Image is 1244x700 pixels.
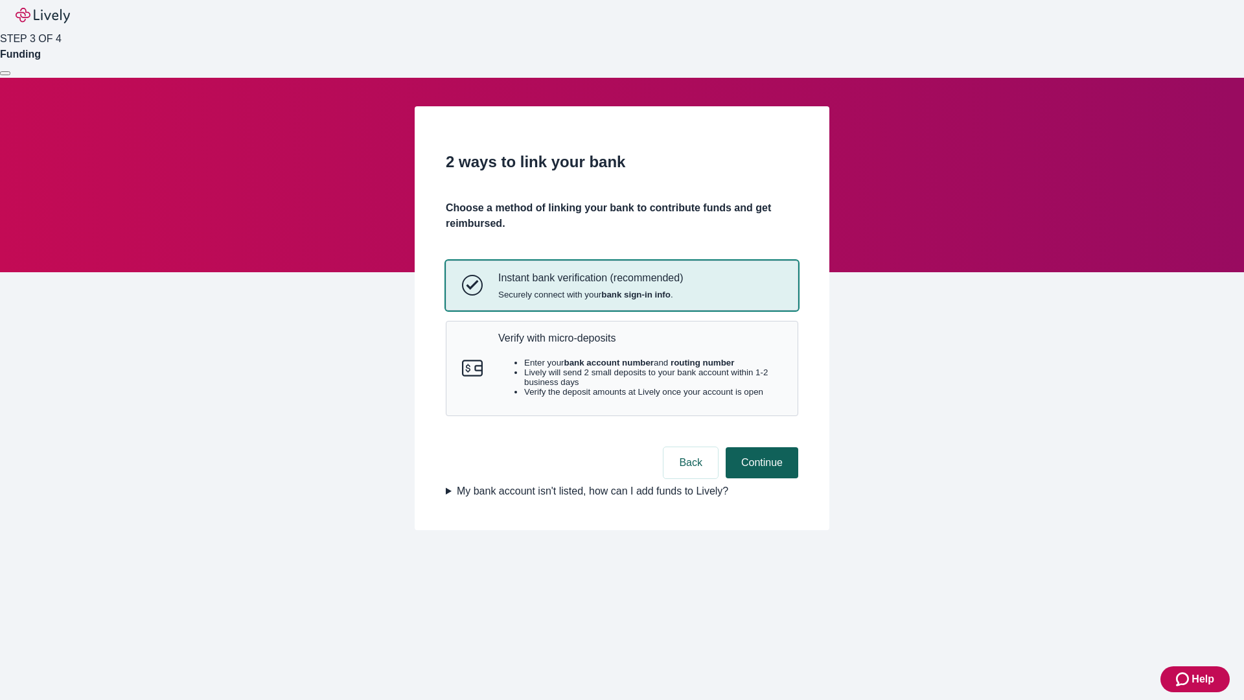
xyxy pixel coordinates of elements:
svg: Instant bank verification [462,275,483,296]
button: Back [663,447,718,478]
svg: Micro-deposits [462,358,483,379]
button: Continue [726,447,798,478]
li: Lively will send 2 small deposits to your bank account within 1-2 business days [524,367,782,387]
strong: bank account number [564,358,654,367]
h4: Choose a method of linking your bank to contribute funds and get reimbursed. [446,200,798,231]
summary: My bank account isn't listed, how can I add funds to Lively? [446,484,798,499]
p: Instant bank verification (recommended) [498,272,683,284]
span: Securely connect with your . [498,290,683,299]
strong: routing number [671,358,734,367]
li: Enter your and [524,358,782,367]
li: Verify the deposit amounts at Lively once your account is open [524,387,782,397]
button: Instant bank verificationInstant bank verification (recommended)Securely connect with yourbank si... [446,261,798,309]
img: Lively [16,8,70,23]
h2: 2 ways to link your bank [446,150,798,174]
strong: bank sign-in info [601,290,671,299]
button: Micro-depositsVerify with micro-depositsEnter yourbank account numberand routing numberLively wil... [446,321,798,416]
button: Zendesk support iconHelp [1160,666,1230,692]
span: Help [1192,671,1214,687]
p: Verify with micro-deposits [498,332,782,344]
svg: Zendesk support icon [1176,671,1192,687]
